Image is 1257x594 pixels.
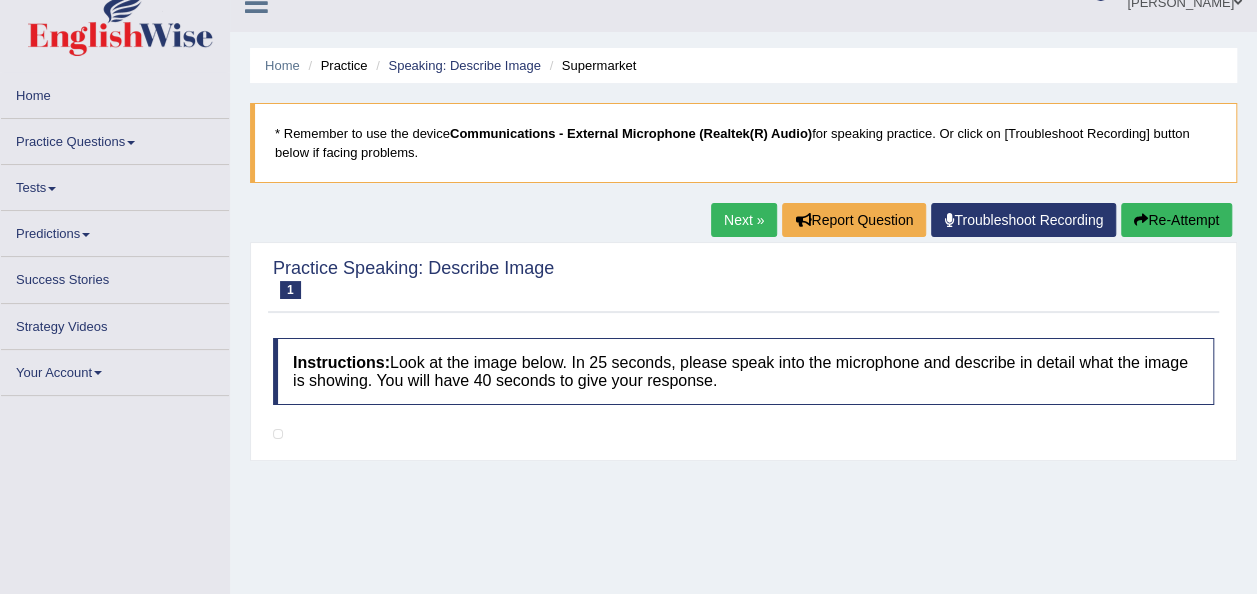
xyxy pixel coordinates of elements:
b: Instructions: [293,354,390,371]
b: Communications - External Microphone (Realtek(R) Audio) [450,126,812,141]
li: Practice [303,56,367,75]
a: Strategy Videos [1,304,229,343]
button: Re-Attempt [1121,203,1232,237]
a: Home [265,58,300,73]
h2: Practice Speaking: Describe Image [273,259,554,299]
h4: Look at the image below. In 25 seconds, please speak into the microphone and describe in detail w... [273,338,1214,405]
button: Report Question [782,203,926,237]
span: 1 [280,281,301,299]
blockquote: * Remember to use the device for speaking practice. Or click on [Troubleshoot Recording] button b... [250,103,1237,183]
a: Troubleshoot Recording [931,203,1116,237]
a: Home [1,73,229,112]
a: Practice Questions [1,119,229,158]
a: Success Stories [1,257,229,296]
a: Predictions [1,211,229,250]
a: Your Account [1,350,229,389]
a: Tests [1,165,229,204]
li: Supermarket [544,56,636,75]
a: Next » [711,203,777,237]
a: Speaking: Describe Image [388,58,540,73]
